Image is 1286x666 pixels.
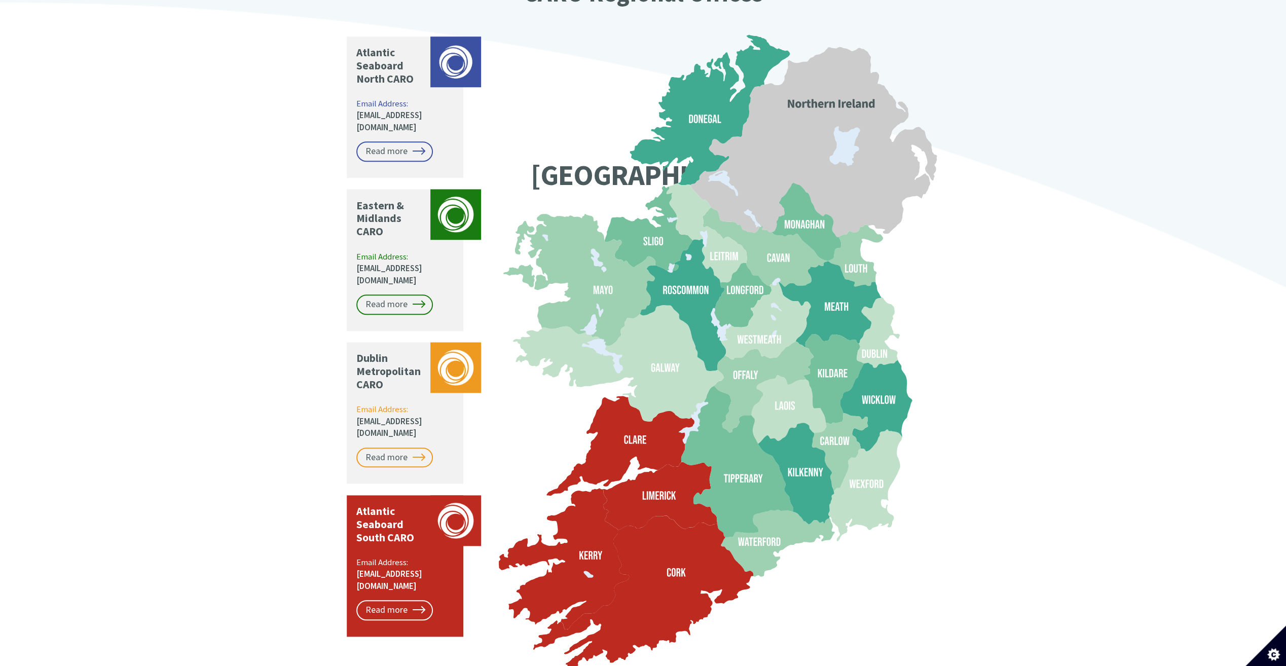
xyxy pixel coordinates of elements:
a: Read more [356,294,433,315]
p: Email Address: [356,98,455,134]
a: [EMAIL_ADDRESS][DOMAIN_NAME] [356,416,422,439]
p: Atlantic Seaboard South CARO [356,505,425,544]
a: [EMAIL_ADDRESS][DOMAIN_NAME] [356,568,422,591]
a: Read more [356,448,433,468]
p: Dublin Metropolitan CARO [356,352,425,391]
a: [EMAIL_ADDRESS][DOMAIN_NAME] [356,109,422,133]
p: Eastern & Midlands CARO [356,199,425,239]
p: Email Address: [356,557,455,593]
button: Set cookie preferences [1245,625,1286,666]
p: Email Address: [356,403,455,439]
p: Atlantic Seaboard North CARO [356,46,425,86]
a: Read more [356,600,433,620]
a: [EMAIL_ADDRESS][DOMAIN_NAME] [356,263,422,286]
p: Email Address: [356,251,455,287]
text: [GEOGRAPHIC_DATA] [530,157,790,193]
a: Read more [356,141,433,162]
